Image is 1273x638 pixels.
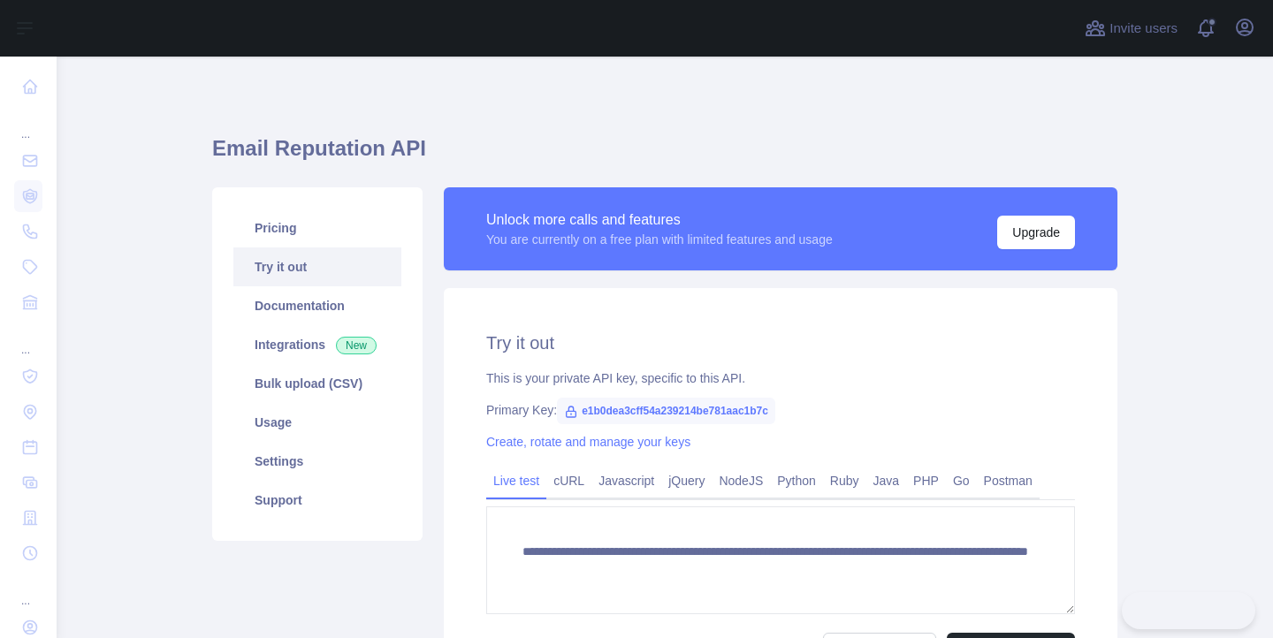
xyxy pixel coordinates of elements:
a: Live test [486,467,546,495]
div: Primary Key: [486,401,1075,419]
a: jQuery [661,467,712,495]
span: New [336,337,377,354]
a: PHP [906,467,946,495]
div: ... [14,106,42,141]
div: ... [14,322,42,357]
a: Go [946,467,977,495]
a: Python [770,467,823,495]
h1: Email Reputation API [212,134,1117,177]
a: Usage [233,403,401,442]
div: Unlock more calls and features [486,209,833,231]
button: Invite users [1081,14,1181,42]
a: Java [866,467,907,495]
h2: Try it out [486,330,1075,355]
div: ... [14,573,42,608]
a: Create, rotate and manage your keys [486,435,690,449]
a: Bulk upload (CSV) [233,364,401,403]
a: Integrations New [233,325,401,364]
a: Pricing [233,209,401,247]
iframe: Toggle Customer Support [1122,592,1255,629]
a: Settings [233,442,401,481]
span: e1b0dea3cff54a239214be781aac1b7c [557,398,775,424]
a: Support [233,481,401,520]
button: Upgrade [997,216,1075,249]
a: Documentation [233,286,401,325]
a: cURL [546,467,591,495]
a: Ruby [823,467,866,495]
div: You are currently on a free plan with limited features and usage [486,231,833,248]
a: Javascript [591,467,661,495]
span: Invite users [1109,19,1178,39]
div: This is your private API key, specific to this API. [486,369,1075,387]
a: Try it out [233,247,401,286]
a: Postman [977,467,1040,495]
a: NodeJS [712,467,770,495]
